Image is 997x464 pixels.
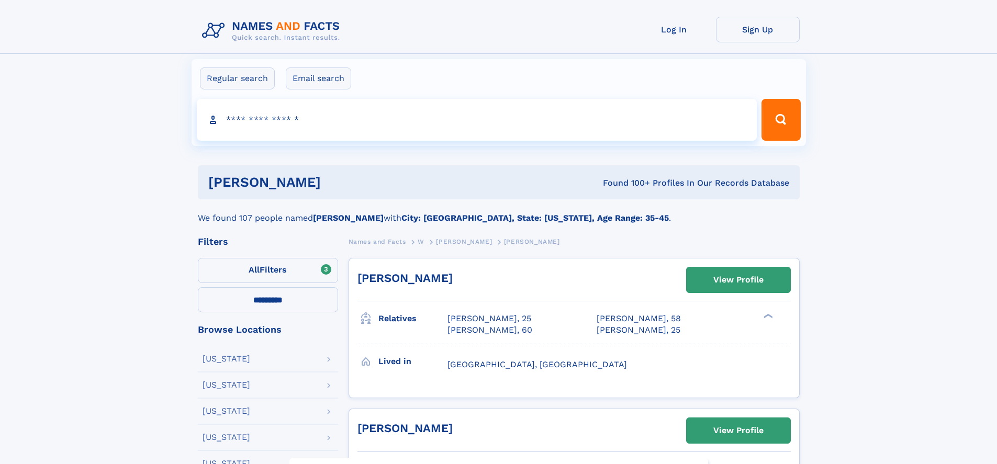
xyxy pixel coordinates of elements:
[203,355,250,363] div: [US_STATE]
[418,238,424,245] span: W
[447,359,627,369] span: [GEOGRAPHIC_DATA], [GEOGRAPHIC_DATA]
[597,324,680,336] a: [PERSON_NAME], 25
[198,199,800,224] div: We found 107 people named with .
[357,422,453,435] a: [PERSON_NAME]
[597,313,681,324] a: [PERSON_NAME], 58
[203,407,250,415] div: [US_STATE]
[198,17,349,45] img: Logo Names and Facts
[249,265,260,275] span: All
[313,213,384,223] b: [PERSON_NAME]
[713,418,764,443] div: View Profile
[197,99,757,141] input: search input
[716,17,800,42] a: Sign Up
[761,99,800,141] button: Search Button
[462,177,789,189] div: Found 100+ Profiles In Our Records Database
[447,313,531,324] a: [PERSON_NAME], 25
[436,235,492,248] a: [PERSON_NAME]
[198,237,338,246] div: Filters
[504,238,560,245] span: [PERSON_NAME]
[687,267,790,292] a: View Profile
[203,381,250,389] div: [US_STATE]
[357,271,453,285] a: [PERSON_NAME]
[401,213,669,223] b: City: [GEOGRAPHIC_DATA], State: [US_STATE], Age Range: 35-45
[208,176,462,189] h1: [PERSON_NAME]
[378,310,447,327] h3: Relatives
[418,235,424,248] a: W
[200,67,275,89] label: Regular search
[761,313,774,320] div: ❯
[286,67,351,89] label: Email search
[447,324,532,336] a: [PERSON_NAME], 60
[198,258,338,283] label: Filters
[632,17,716,42] a: Log In
[436,238,492,245] span: [PERSON_NAME]
[349,235,406,248] a: Names and Facts
[713,268,764,292] div: View Profile
[198,325,338,334] div: Browse Locations
[687,418,790,443] a: View Profile
[203,433,250,442] div: [US_STATE]
[378,353,447,370] h3: Lived in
